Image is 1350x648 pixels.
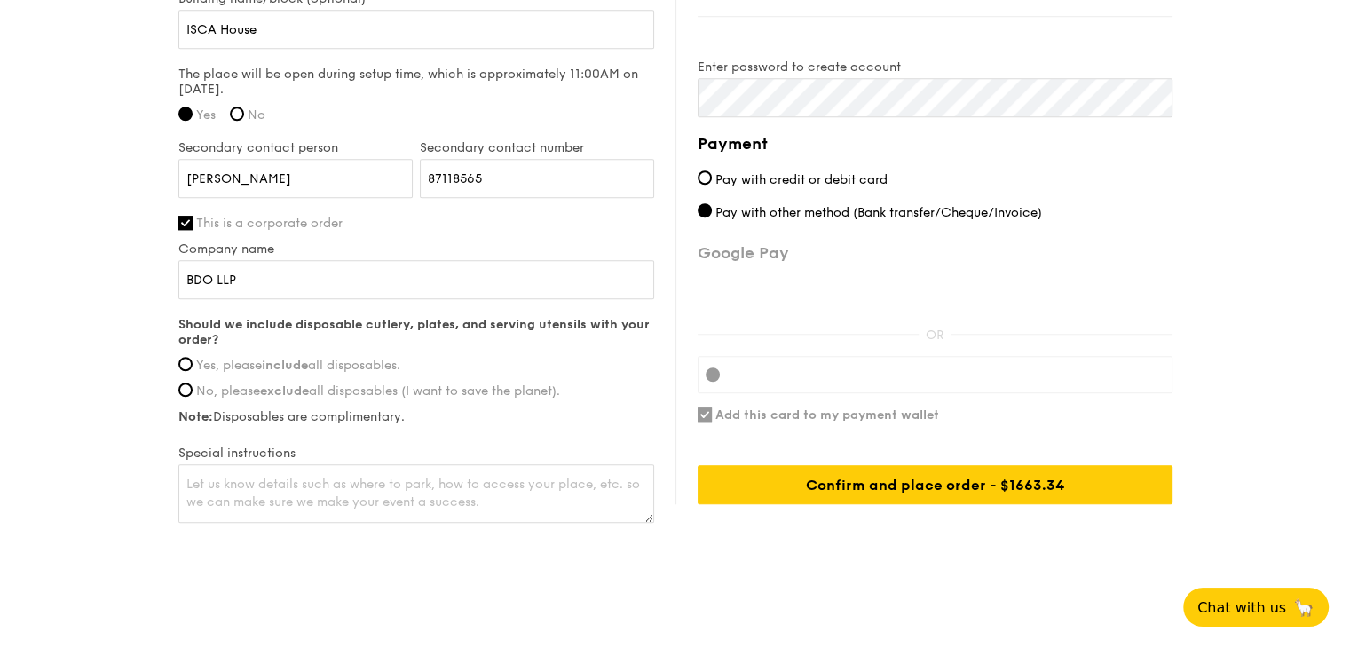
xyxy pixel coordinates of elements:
[178,67,654,97] label: The place will be open during setup time, which is approximately 11:00AM on [DATE].
[178,140,413,155] label: Secondary contact person
[178,409,213,424] strong: Note:
[1293,597,1314,618] span: 🦙
[178,216,193,230] input: This is a corporate order
[715,172,888,187] span: Pay with credit or debit card
[178,317,650,347] strong: Should we include disposable cutlery, plates, and serving utensils with your order?
[698,59,1172,75] label: Enter password to create account
[178,107,193,121] input: Yes
[262,358,308,373] strong: include
[178,241,654,257] label: Company name
[420,140,654,155] label: Secondary contact number
[698,465,1172,504] div: Confirm and place order - $1663.34
[178,409,654,424] label: Disposables are complimentary.
[1183,588,1329,627] button: Chat with us🦙
[230,107,244,121] input: No
[715,205,1042,220] span: Pay with other method (Bank transfer/Cheque/Invoice)
[178,357,193,371] input: Yes, pleaseincludeall disposables.
[698,131,1172,156] h4: Payment
[196,358,400,373] span: Yes, please all disposables.
[1197,599,1286,616] span: Chat with us
[178,446,654,461] label: Special instructions
[178,383,193,397] input: No, pleaseexcludeall disposables (I want to save the planet).
[698,170,712,185] input: Pay with credit or debit card
[260,383,309,399] strong: exclude
[248,107,265,122] span: No
[196,107,216,122] span: Yes
[196,383,560,399] span: No, please all disposables (I want to save the planet).
[196,216,343,231] span: This is a corporate order
[698,203,712,217] input: Pay with other method (Bank transfer/Cheque/Invoice)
